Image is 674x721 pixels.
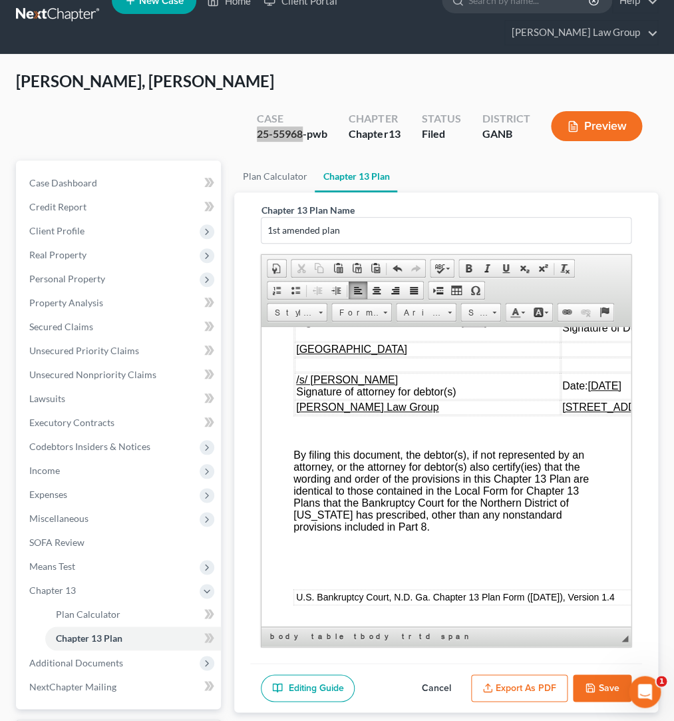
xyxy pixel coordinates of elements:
[29,273,105,284] span: Personal Property
[595,304,613,321] a: Anchor
[388,260,407,277] a: Undo
[405,282,423,299] a: Justify
[656,676,667,686] span: 1
[286,282,305,299] a: Insert/Remove Bulleted List
[29,561,75,572] span: Means Test
[29,177,97,188] span: Case Dashboard
[388,127,400,140] span: 13
[19,387,221,411] a: Lawsuits
[551,111,642,141] button: Preview
[496,260,515,277] a: Underline
[16,71,274,91] span: [PERSON_NAME], [PERSON_NAME]
[482,111,530,126] div: District
[29,513,88,524] span: Miscellaneous
[35,47,194,71] span: Signature of attorney for debtor(s)
[366,260,385,277] a: Paste from Word
[29,585,76,596] span: Chapter 13
[45,626,221,650] a: Chapter 13 Plan
[629,676,661,708] iframe: Intercom live chat
[267,282,286,299] a: Insert/Remove Numbered List
[308,282,327,299] a: Decrease Indent
[56,608,120,620] span: Plan Calculator
[29,345,139,356] span: Unsecured Priority Claims
[56,632,122,644] span: Chapter 13 Plan
[421,126,460,142] div: Filed
[29,249,86,260] span: Real Property
[19,315,221,339] a: Secured Claims
[349,282,367,299] a: Align Left
[407,260,425,277] a: Redo
[349,111,400,126] div: Chapter
[447,282,466,299] a: Table
[29,680,116,692] span: NextChapter Mailing
[326,53,359,65] u: [DATE]
[397,304,443,322] span: Arial
[349,126,400,142] div: Chapter
[19,363,221,387] a: Unsecured Nonpriority Claims
[351,630,397,643] a: tbody element
[529,304,552,321] a: Background Color
[45,602,221,626] a: Plan Calculator
[261,327,631,626] iframe: Rich Text Editor, document-ckeditor
[257,126,327,142] div: 25-55968-pwb
[430,260,454,277] a: Spell Checker
[29,489,67,500] span: Expenses
[347,260,366,277] a: Paste as plain text
[573,674,631,702] button: Save
[35,47,136,59] u: /s/ [PERSON_NAME]
[19,674,221,698] a: NextChapter Mailing
[558,304,576,321] a: Link
[466,282,484,299] a: Insert Special Character
[261,203,354,217] label: Chapter 13 Plan Name
[576,304,595,321] a: Unlink
[416,630,436,643] a: td element
[29,656,123,668] span: Additional Documents
[331,303,392,322] a: Format
[267,304,314,322] span: Styles
[35,75,177,86] u: [PERSON_NAME] Law Group
[261,674,355,702] a: Editing Guide
[428,282,447,299] a: Insert Page Break for Printing
[301,53,326,65] span: Date:
[35,265,353,276] span: U.S. Bankruptcy Court, N.D. Ga. Chapter 13 Plan Form ([DATE]), Version 1.4
[399,630,415,643] a: tr element
[29,465,60,476] span: Income
[308,630,349,643] a: table element
[315,160,397,192] a: Chapter 13 Plan
[460,303,501,322] a: Size
[257,111,327,126] div: Case
[367,282,386,299] a: Center
[534,260,552,277] a: Superscript
[234,160,315,192] a: Plan Calculator
[421,111,460,126] div: Status
[515,260,534,277] a: Subscript
[19,171,221,195] a: Case Dashboard
[621,635,628,642] span: Resize
[471,674,568,702] button: Export as PDF
[29,225,84,236] span: Client Profile
[19,411,221,435] a: Executory Contracts
[261,218,631,243] input: Enter name...
[396,303,456,322] a: Arial
[29,201,86,212] span: Credit Report
[556,260,574,277] a: Remove Format
[482,126,530,142] div: GANB
[32,122,327,206] span: By filing this document, the debtor(s), if not represented by an attorney, or the attorney for de...
[291,260,310,277] a: Cut
[310,260,329,277] a: Copy
[506,304,529,321] a: Text Color
[478,260,496,277] a: Italic
[29,441,150,452] span: Codebtors Insiders & Notices
[267,630,307,643] a: body element
[332,304,379,322] span: Format
[267,260,286,277] a: Document Properties
[29,537,84,548] span: SOFA Review
[407,674,466,702] button: Cancel
[29,393,65,404] span: Lawsuits
[19,531,221,555] a: SOFA Review
[438,630,474,643] a: span element
[29,417,114,428] span: Executory Contracts
[459,260,478,277] a: Bold
[29,321,93,332] span: Secured Claims
[301,75,581,86] u: [STREET_ADDRESS][PERSON_NAME][PERSON_NAME]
